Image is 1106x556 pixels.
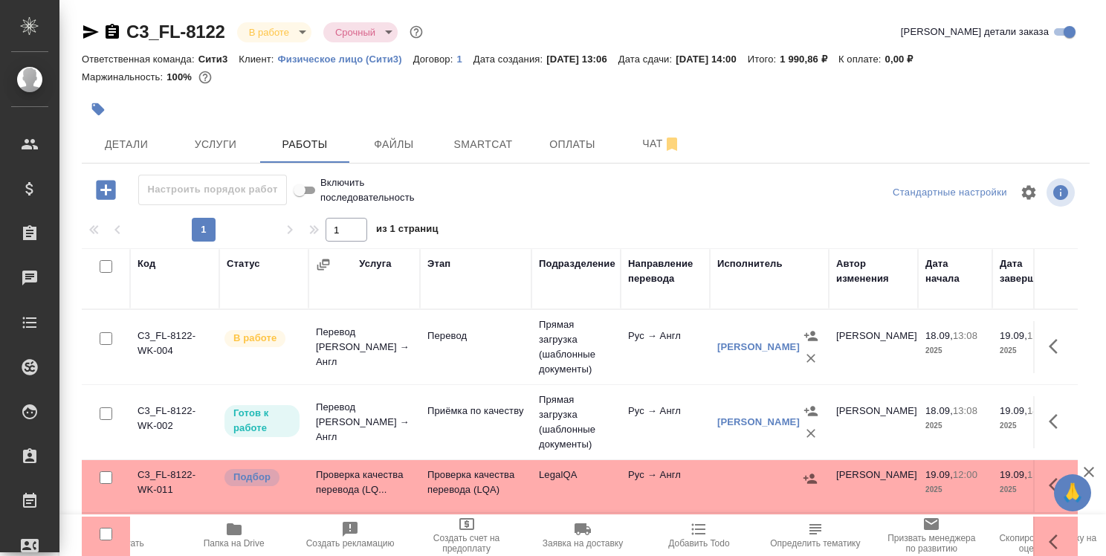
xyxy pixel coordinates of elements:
p: 2025 [925,482,985,497]
td: Рус → Англ [621,460,710,512]
p: К оплате: [838,54,885,65]
td: Рус → Англ [621,321,710,373]
div: Исполнитель [717,256,783,271]
td: Проверка качества перевода (LQ... [308,460,420,512]
td: Перевод [PERSON_NAME] → Англ [308,317,420,377]
span: 🙏 [1060,477,1085,508]
td: Прямая загрузка (шаблонные документы) [531,385,621,459]
span: Настроить таблицу [1011,175,1047,210]
td: [PERSON_NAME] [829,396,918,448]
p: Проверка качества перевода (LQA) [427,468,524,497]
button: Заявка на доставку [525,514,641,556]
button: Скопировать ссылку [103,23,121,41]
button: Пересчитать [59,514,175,556]
span: Работы [269,135,340,154]
td: [PERSON_NAME] [829,460,918,512]
div: split button [889,181,1011,204]
p: 13:00 [1027,469,1052,480]
p: 1 990,86 ₽ [780,54,838,65]
p: [DATE] 13:06 [546,54,618,65]
button: В работе [245,26,294,39]
span: [PERSON_NAME] детали заказа [901,25,1049,39]
p: Подбор [233,470,271,485]
button: Папка на Drive [175,514,291,556]
a: C3_FL-8122 [126,22,225,42]
p: Клиент: [239,54,277,65]
a: [PERSON_NAME] [717,416,800,427]
span: Оплаты [537,135,608,154]
td: [PERSON_NAME] [829,321,918,373]
button: Определить тематику [757,514,873,556]
td: C3_FL-8122-WK-004 [130,321,219,373]
p: Договор: [413,54,457,65]
td: Перевод [PERSON_NAME] → Англ [308,392,420,452]
p: 12:00 [953,469,977,480]
td: Рус → Англ [621,396,710,448]
span: Добавить Todo [668,538,729,549]
p: [DATE] 14:00 [676,54,748,65]
span: Заявка на доставку [543,538,623,549]
button: Призвать менеджера по развитию [873,514,989,556]
span: из 1 страниц [376,220,439,242]
span: Файлы [358,135,430,154]
div: Этап [427,256,450,271]
p: Перевод [427,329,524,343]
button: Здесь прячутся важные кнопки [1040,329,1076,364]
a: 1 [456,52,473,65]
button: Назначить [799,468,821,490]
button: Назначить [800,400,822,422]
span: Создать счет на предоплату [417,533,515,554]
p: 19.09, [1000,469,1027,480]
p: Дата создания: [473,54,546,65]
p: 100% [166,71,195,83]
div: В работе [237,22,311,42]
td: C3_FL-8122-WK-011 [130,460,219,512]
p: 13:08 [953,330,977,341]
button: Удалить [800,422,822,445]
p: 19.09, [1000,405,1027,416]
p: Дата сдачи: [618,54,676,65]
p: 2025 [1000,418,1059,433]
span: Детали [91,135,162,154]
p: Маржинальность: [82,71,166,83]
div: В работе [323,22,398,42]
button: Назначить [800,325,822,347]
button: Добавить Todo [641,514,757,556]
button: Создать рекламацию [292,514,408,556]
p: Ответственная команда: [82,54,198,65]
p: В работе [233,331,276,346]
button: Скопировать ссылку для ЯМессенджера [82,23,100,41]
p: 13:08 [953,405,977,416]
p: 14:00 [1027,405,1052,416]
a: Физическое лицо (Сити3) [278,52,413,65]
span: Smartcat [447,135,519,154]
div: Услуга [359,256,391,271]
div: Подразделение [539,256,615,271]
button: Добавить тэг [82,93,114,126]
div: Исполнитель может приступить к работе [223,404,301,439]
div: Исполнитель выполняет работу [223,329,301,349]
button: Добавить работу [85,175,126,205]
p: 12:00 [1027,330,1052,341]
span: Включить последовательность [320,175,415,205]
p: 2025 [925,343,985,358]
div: Статус [227,256,260,271]
p: 2025 [1000,482,1059,497]
span: Создать рекламацию [306,538,395,549]
button: Сгруппировать [316,257,331,272]
p: Приёмка по качеству [427,404,524,418]
p: Физическое лицо (Сити3) [278,54,413,65]
p: Итого: [748,54,780,65]
td: C3_FL-8122-WK-002 [130,396,219,448]
svg: Отписаться [663,135,681,153]
button: Удалить [800,347,822,369]
span: Услуги [180,135,251,154]
button: Здесь прячутся важные кнопки [1040,468,1076,503]
p: 19.09, [1000,330,1027,341]
button: Создать счет на предоплату [408,514,524,556]
p: 18.09, [925,405,953,416]
span: Скопировать ссылку на оценку заказа [999,533,1097,554]
button: Доп статусы указывают на важность/срочность заказа [407,22,426,42]
div: Можно подбирать исполнителей [223,468,301,488]
p: 0,00 ₽ [885,54,925,65]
